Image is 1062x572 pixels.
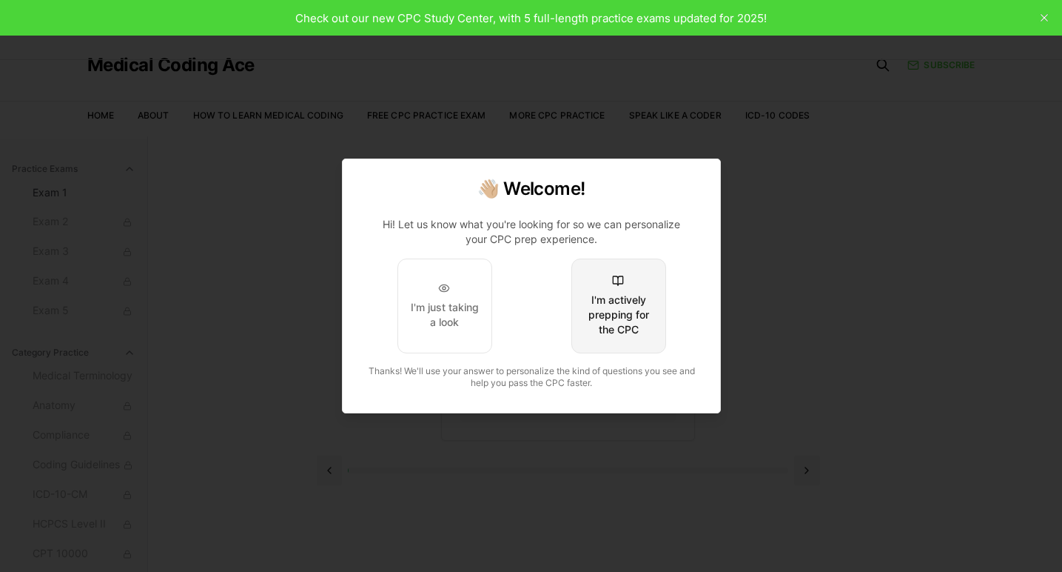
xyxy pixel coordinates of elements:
button: I'm actively prepping for the CPC [571,259,665,353]
h2: 👋🏼 Welcome! [360,177,702,201]
div: I'm actively prepping for the CPC [583,293,653,337]
button: I'm just taking a look [397,259,491,353]
div: I'm just taking a look [409,300,479,330]
p: Hi! Let us know what you're looking for so we can personalize your CPC prep experience. [372,217,690,247]
span: Thanks! We'll use your answer to personalize the kind of questions you see and help you pass the ... [368,365,694,388]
